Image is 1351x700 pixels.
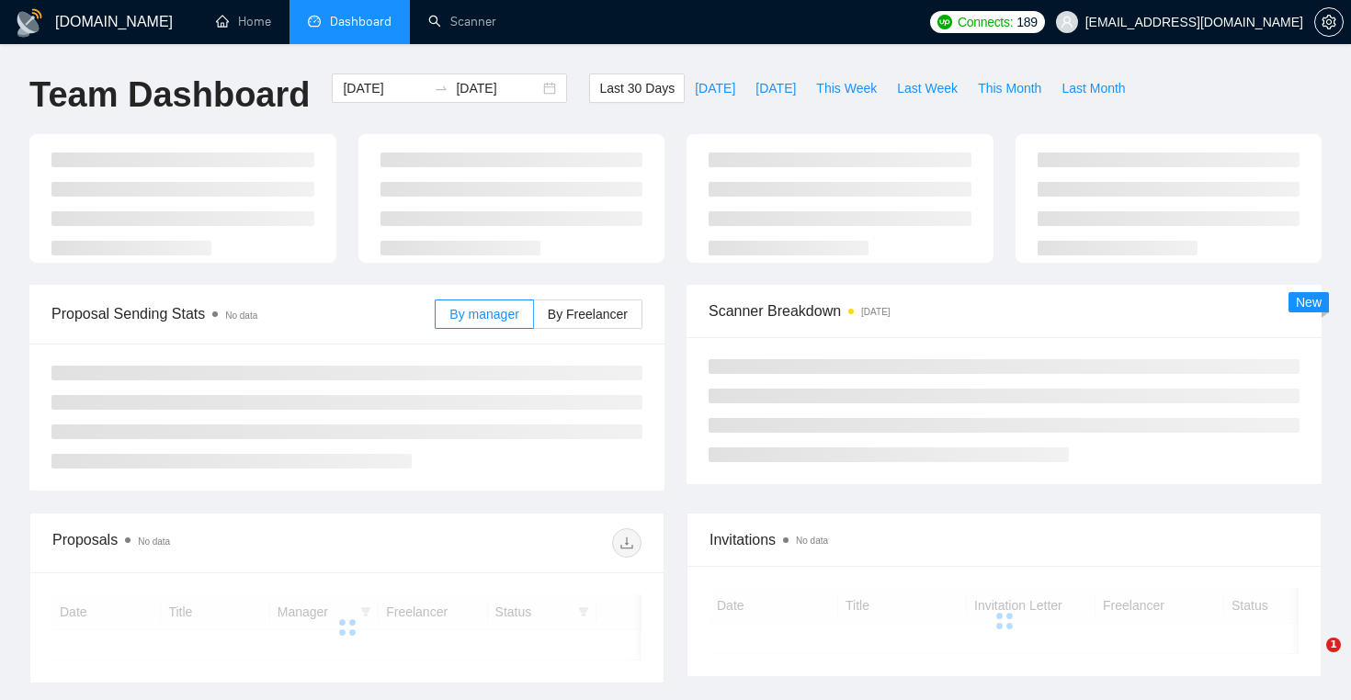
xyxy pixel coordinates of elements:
img: upwork-logo.png [937,15,952,29]
iframe: Intercom live chat [1289,638,1333,682]
span: Last Month [1061,78,1125,98]
input: Start date [343,78,426,98]
span: setting [1315,15,1343,29]
span: Proposal Sending Stats [51,302,435,325]
span: Dashboard [330,14,392,29]
span: 189 [1016,12,1037,32]
span: [DATE] [755,78,796,98]
span: By Freelancer [548,307,628,322]
span: No data [138,536,170,547]
time: [DATE] [861,307,890,317]
button: This Month [968,73,1051,103]
span: By manager [449,307,518,322]
h1: Team Dashboard [29,73,310,117]
span: to [434,81,448,96]
span: Last Week [897,78,958,98]
span: Last 30 Days [599,78,675,98]
img: logo [15,8,44,38]
div: Proposals [52,528,347,558]
a: setting [1314,15,1344,29]
button: [DATE] [685,73,745,103]
span: dashboard [308,15,321,28]
button: setting [1314,7,1344,37]
span: This Month [978,78,1041,98]
button: Last Month [1051,73,1135,103]
button: [DATE] [745,73,806,103]
span: Connects: [958,12,1013,32]
input: End date [456,78,539,98]
span: Scanner Breakdown [709,299,1300,322]
span: [DATE] [695,78,735,98]
button: This Week [806,73,887,103]
span: 1 [1326,638,1341,652]
a: homeHome [216,14,271,29]
span: swap-right [434,81,448,96]
span: This Week [816,78,877,98]
span: No data [796,536,828,546]
a: searchScanner [428,14,496,29]
button: Last 30 Days [589,73,685,103]
span: New [1296,295,1322,310]
span: No data [225,310,257,321]
button: Last Week [887,73,968,103]
span: user [1061,16,1073,28]
span: Invitations [710,528,1299,551]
